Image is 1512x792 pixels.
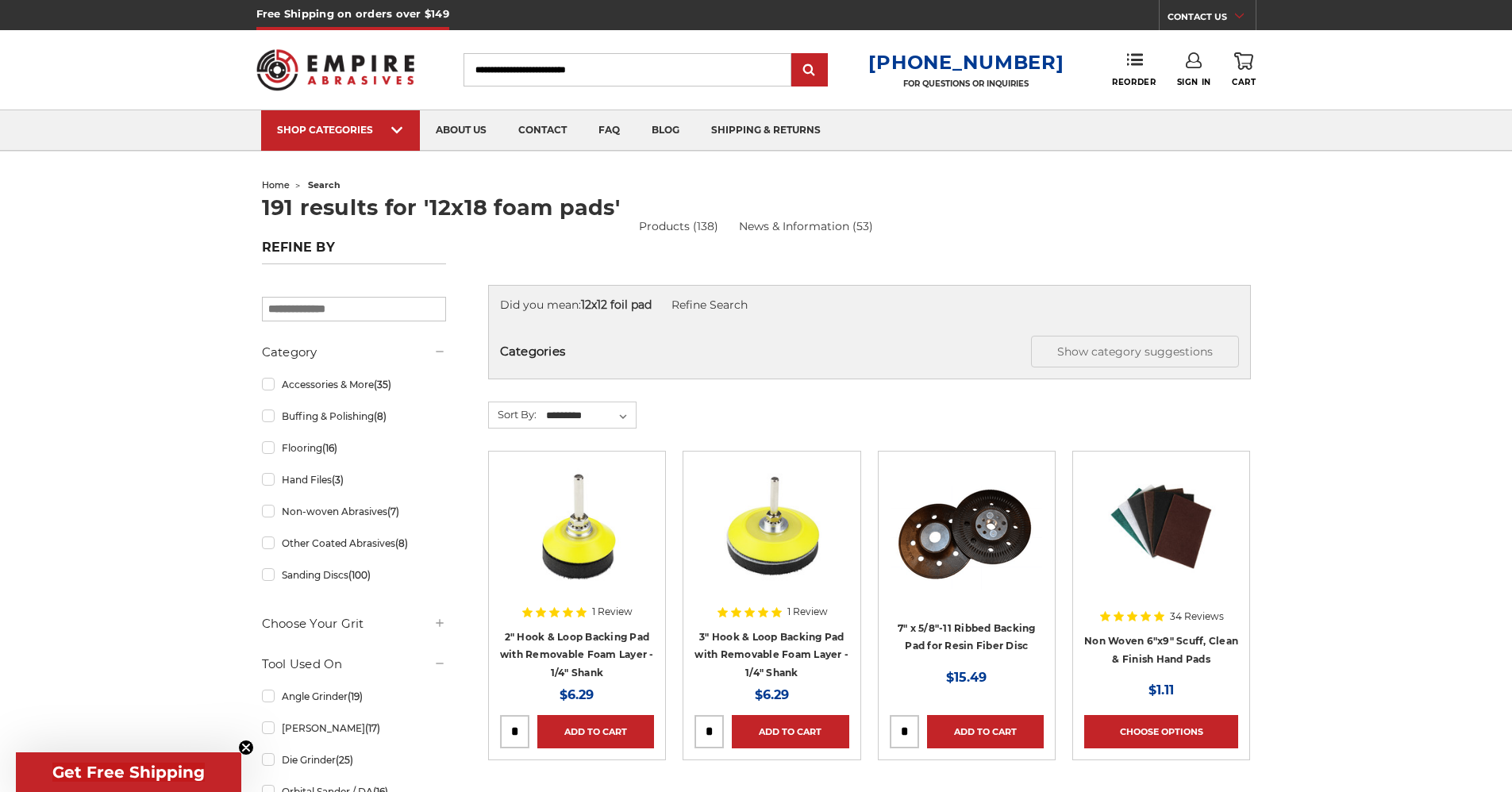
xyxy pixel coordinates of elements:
span: Reorder [1112,77,1156,87]
a: 7" x 5/8"-11 Ribbed Backing Pad for Resin Fiber Disc [898,622,1036,652]
div: Did you mean: [500,297,1239,313]
span: Sign In [1177,77,1211,87]
span: 34 Reviews [1170,612,1224,621]
h5: Refine by [262,240,446,264]
a: Flooring [262,434,446,462]
a: 7" resin fiber backing pad with air cool ribs [890,463,1044,617]
a: blog [636,110,695,151]
a: CONTACT US [1168,8,1256,30]
a: News & Information (53) [739,218,873,235]
a: Add to Cart [732,715,848,748]
h5: Category [262,343,446,362]
a: faq [583,110,636,151]
a: Choose Options [1084,715,1238,748]
a: Accessories & More [262,371,446,398]
span: $6.29 [755,687,789,702]
span: $1.11 [1148,682,1174,698]
a: contact [502,110,583,151]
span: (19) [348,690,363,702]
span: Get Free Shipping [52,763,205,782]
a: Angle Grinder [262,682,446,710]
a: home [262,179,290,190]
img: Close-up of Empire Abrasives 3-inch hook and loop backing pad with a removable foam layer and 1/4... [708,463,835,590]
a: Non Woven 6"x9" Scuff, Clean & Finish Hand Pads [1084,635,1238,665]
a: Other Coated Abrasives [262,529,446,557]
h1: 191 results for '12x18 foam pads' [262,197,1251,218]
a: 2-inch yellow sanding pad with black foam layer and versatile 1/4-inch shank/spindle for precisio... [500,463,654,617]
span: (16) [322,442,337,454]
h5: Choose Your Grit [262,614,446,633]
img: Non Woven 6"x9" Scuff, Clean & Finish Hand Pads [1098,463,1225,590]
h5: Tool Used On [262,655,446,674]
span: (35) [374,379,391,390]
span: (8) [374,410,387,422]
select: Sort By: [544,404,636,428]
a: shipping & returns [695,110,837,151]
a: Close-up of Empire Abrasives 3-inch hook and loop backing pad with a removable foam layer and 1/4... [694,463,848,617]
a: Buffing & Polishing [262,402,446,430]
div: Get Free ShippingClose teaser [16,752,241,792]
strong: 12x12 foil pad [581,298,652,312]
p: FOR QUESTIONS OR INQUIRIES [868,79,1064,89]
span: Cart [1232,77,1256,87]
a: Add to Cart [927,715,1044,748]
a: Reorder [1112,52,1156,87]
span: (100) [348,569,371,581]
a: [PHONE_NUMBER] [868,51,1064,74]
a: 3" Hook & Loop Backing Pad with Removable Foam Layer - 1/4" Shank [694,631,848,679]
a: Refine Search [671,298,748,312]
label: Sort By: [489,402,537,426]
a: 2" Hook & Loop Backing Pad with Removable Foam Layer - 1/4" Shank [500,631,654,679]
img: 7" resin fiber backing pad with air cool ribs [891,486,1042,590]
a: Non-woven Abrasives [262,498,446,525]
input: Submit [794,55,825,87]
span: $15.49 [946,670,987,685]
a: [PERSON_NAME] [262,714,446,742]
a: Hand Files [262,466,446,494]
span: (8) [395,537,408,549]
span: (17) [365,722,380,734]
span: (25) [336,754,353,766]
a: about us [420,110,502,151]
div: SHOP CATEGORIES [277,124,404,136]
span: search [308,179,340,190]
h5: Categories [500,336,1239,367]
img: 2-inch yellow sanding pad with black foam layer and versatile 1/4-inch shank/spindle for precisio... [514,463,641,590]
a: Non Woven 6"x9" Scuff, Clean & Finish Hand Pads [1084,463,1238,617]
span: $6.29 [560,687,594,702]
span: (7) [387,506,399,517]
a: Products (138) [639,219,718,233]
a: Sanding Discs [262,561,446,589]
img: Empire Abrasives [256,39,415,101]
a: Die Grinder [262,746,446,774]
button: Show category suggestions [1031,336,1239,367]
a: Add to Cart [537,715,654,748]
a: Cart [1232,52,1256,87]
button: Close teaser [238,740,254,755]
span: (3) [332,474,344,486]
